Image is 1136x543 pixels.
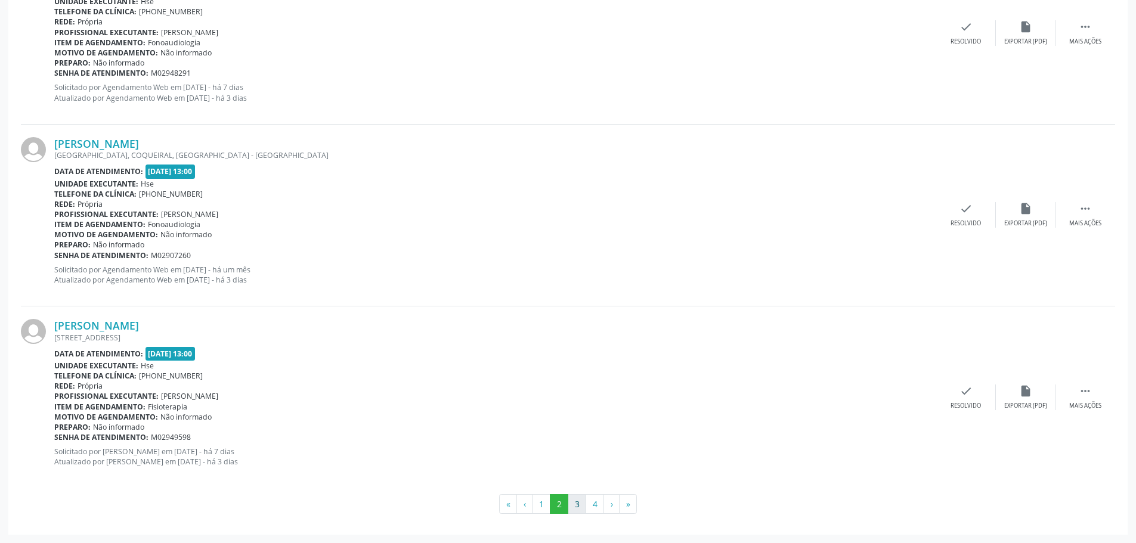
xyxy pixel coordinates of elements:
[1079,202,1092,215] i: 
[160,412,212,422] span: Não informado
[78,381,103,391] span: Própria
[1069,38,1101,46] div: Mais ações
[951,38,981,46] div: Resolvido
[54,446,936,467] p: Solicitado por [PERSON_NAME] em [DATE] - há 7 dias Atualizado por [PERSON_NAME] em [DATE] - há 3 ...
[568,494,586,514] button: Go to page 3
[54,27,159,38] b: Profissional executante:
[54,7,137,17] b: Telefone da clínica:
[1004,38,1047,46] div: Exportar (PDF)
[151,68,191,78] span: M02948291
[1069,402,1101,410] div: Mais ações
[93,422,144,432] span: Não informado
[54,402,146,412] b: Item de agendamento:
[54,432,148,442] b: Senha de atendimento:
[550,494,568,514] button: Go to page 2
[516,494,533,514] button: Go to previous page
[54,199,75,209] b: Rede:
[1004,402,1047,410] div: Exportar (PDF)
[54,319,139,332] a: [PERSON_NAME]
[1019,384,1032,398] i: insert_drive_file
[54,381,75,391] b: Rede:
[1069,219,1101,228] div: Mais ações
[959,20,973,33] i: check
[146,165,196,178] span: [DATE] 13:00
[148,402,187,412] span: Fisioterapia
[499,494,517,514] button: Go to first page
[959,384,973,398] i: check
[54,48,158,58] b: Motivo de agendamento:
[54,82,936,103] p: Solicitado por Agendamento Web em [DATE] - há 7 dias Atualizado por Agendamento Web em [DATE] - h...
[54,137,139,150] a: [PERSON_NAME]
[54,189,137,199] b: Telefone da clínica:
[93,240,144,250] span: Não informado
[951,219,981,228] div: Resolvido
[1019,20,1032,33] i: insert_drive_file
[1019,202,1032,215] i: insert_drive_file
[78,17,103,27] span: Própria
[603,494,620,514] button: Go to next page
[1079,20,1092,33] i: 
[148,219,200,229] span: Fonoaudiologia
[160,229,212,240] span: Não informado
[21,319,46,344] img: img
[151,432,191,442] span: M02949598
[54,38,146,48] b: Item de agendamento:
[161,391,218,401] span: [PERSON_NAME]
[151,250,191,260] span: M02907260
[141,361,154,371] span: Hse
[54,209,159,219] b: Profissional executante:
[54,68,148,78] b: Senha de atendimento:
[54,240,91,250] b: Preparo:
[54,391,159,401] b: Profissional executante:
[21,494,1115,514] ul: Pagination
[951,402,981,410] div: Resolvido
[619,494,637,514] button: Go to last page
[54,333,936,343] div: [STREET_ADDRESS]
[141,179,154,189] span: Hse
[146,347,196,361] span: [DATE] 13:00
[54,58,91,68] b: Preparo:
[532,494,550,514] button: Go to page 1
[161,209,218,219] span: [PERSON_NAME]
[160,48,212,58] span: Não informado
[54,422,91,432] b: Preparo:
[54,17,75,27] b: Rede:
[54,371,137,381] b: Telefone da clínica:
[1004,219,1047,228] div: Exportar (PDF)
[139,371,203,381] span: [PHONE_NUMBER]
[139,7,203,17] span: [PHONE_NUMBER]
[54,229,158,240] b: Motivo de agendamento:
[93,58,144,68] span: Não informado
[161,27,218,38] span: [PERSON_NAME]
[54,219,146,229] b: Item de agendamento:
[54,250,148,260] b: Senha de atendimento:
[54,150,936,160] div: [GEOGRAPHIC_DATA], COQUEIRAL, [GEOGRAPHIC_DATA] - [GEOGRAPHIC_DATA]
[139,189,203,199] span: [PHONE_NUMBER]
[54,179,138,189] b: Unidade executante:
[586,494,604,514] button: Go to page 4
[54,361,138,371] b: Unidade executante:
[54,166,143,176] b: Data de atendimento:
[54,349,143,359] b: Data de atendimento:
[148,38,200,48] span: Fonoaudiologia
[54,412,158,422] b: Motivo de agendamento:
[959,202,973,215] i: check
[78,199,103,209] span: Própria
[21,137,46,162] img: img
[1079,384,1092,398] i: 
[54,265,936,285] p: Solicitado por Agendamento Web em [DATE] - há um mês Atualizado por Agendamento Web em [DATE] - h...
